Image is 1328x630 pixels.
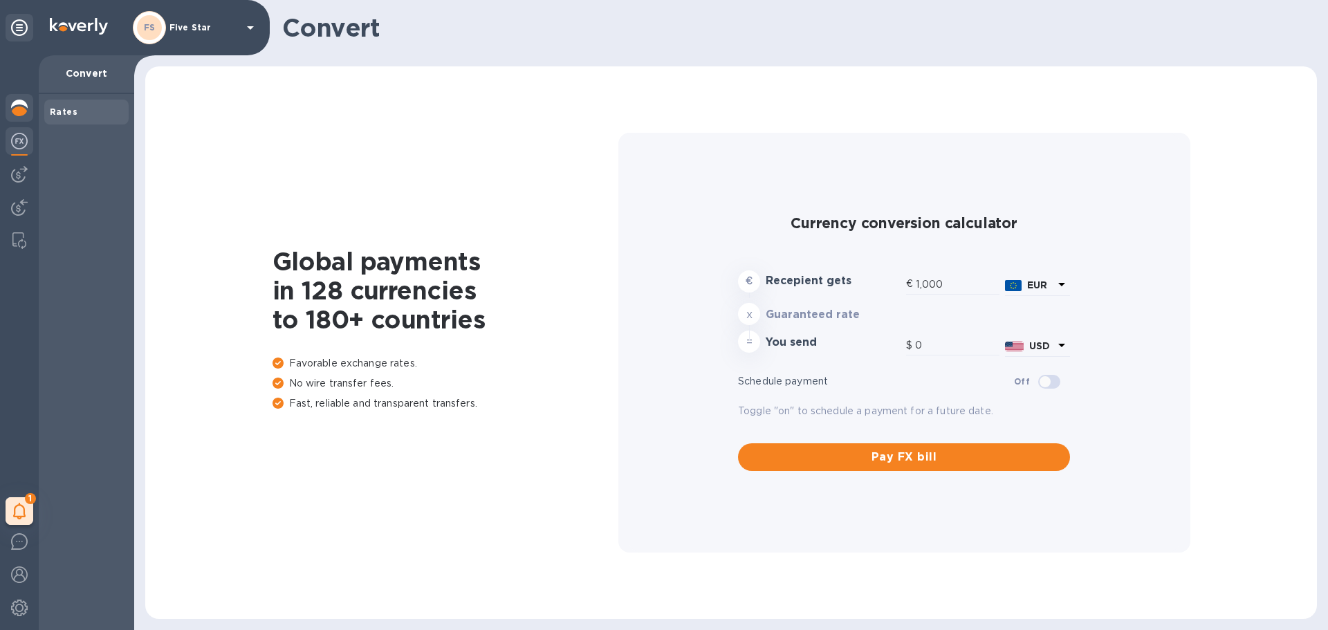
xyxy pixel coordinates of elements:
[749,449,1059,465] span: Pay FX bill
[766,275,901,288] h3: Recepient gets
[906,274,916,295] div: €
[1029,340,1050,351] b: USD
[738,331,760,353] div: =
[1014,376,1030,387] b: Off
[50,106,77,117] b: Rates
[738,214,1070,232] h2: Currency conversion calculator
[906,335,915,356] div: $
[738,443,1070,471] button: Pay FX bill
[273,396,618,411] p: Fast, reliable and transparent transfers.
[6,14,33,41] div: Unpin categories
[11,133,28,149] img: Foreign exchange
[50,66,123,80] p: Convert
[766,308,901,322] h3: Guaranteed rate
[273,356,618,371] p: Favorable exchange rates.
[25,493,36,504] span: 1
[1027,279,1047,290] b: EUR
[1005,342,1024,351] img: USD
[169,23,239,33] p: Five Star
[746,275,753,286] strong: €
[738,374,1014,389] p: Schedule payment
[273,376,618,391] p: No wire transfer fees.
[144,22,156,33] b: FS
[738,303,760,325] div: x
[50,18,108,35] img: Logo
[766,336,901,349] h3: You send
[915,335,999,356] input: Amount
[282,13,1306,42] h1: Convert
[916,274,999,295] input: Amount
[738,404,1070,418] p: Toggle "on" to schedule a payment for a future date.
[273,247,618,334] h1: Global payments in 128 currencies to 180+ countries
